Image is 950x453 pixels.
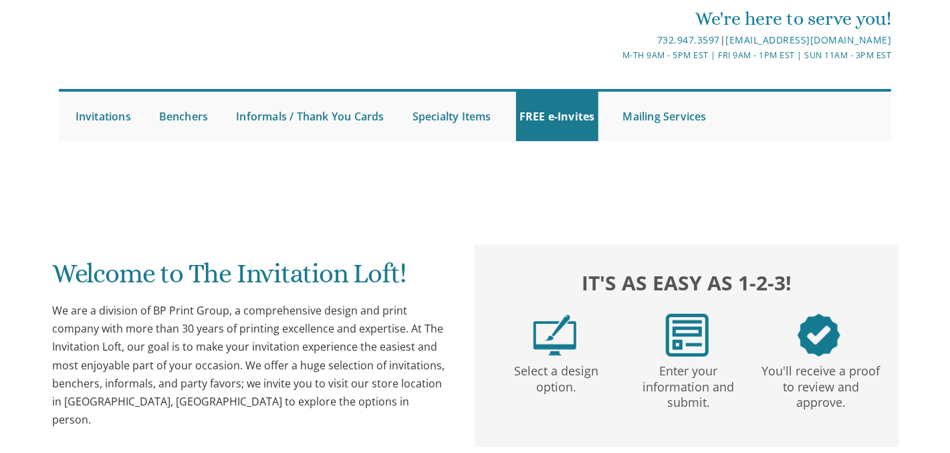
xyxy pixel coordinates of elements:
[156,92,212,141] a: Benchers
[489,268,885,298] h2: It's as easy as 1-2-3!
[72,92,134,141] a: Invitations
[337,48,892,62] div: M-Th 9am - 5pm EST | Fri 9am - 1pm EST | Sun 11am - 3pm EST
[798,314,840,357] img: step3.png
[493,357,620,395] p: Select a design option.
[620,92,710,141] a: Mailing Services
[657,33,720,46] a: 732.947.3597
[233,92,387,141] a: Informals / Thank You Cards
[533,314,576,357] img: step1.png
[666,314,709,357] img: step2.png
[516,92,598,141] a: FREE e-Invites
[757,357,884,410] p: You'll receive a proof to review and approve.
[337,5,892,32] div: We're here to serve you!
[52,259,449,298] h1: Welcome to The Invitation Loft!
[725,33,891,46] a: [EMAIL_ADDRESS][DOMAIN_NAME]
[625,357,752,410] p: Enter your information and submit.
[409,92,495,141] a: Specialty Items
[52,302,449,429] div: We are a division of BP Print Group, a comprehensive design and print company with more than 30 y...
[337,32,892,48] div: |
